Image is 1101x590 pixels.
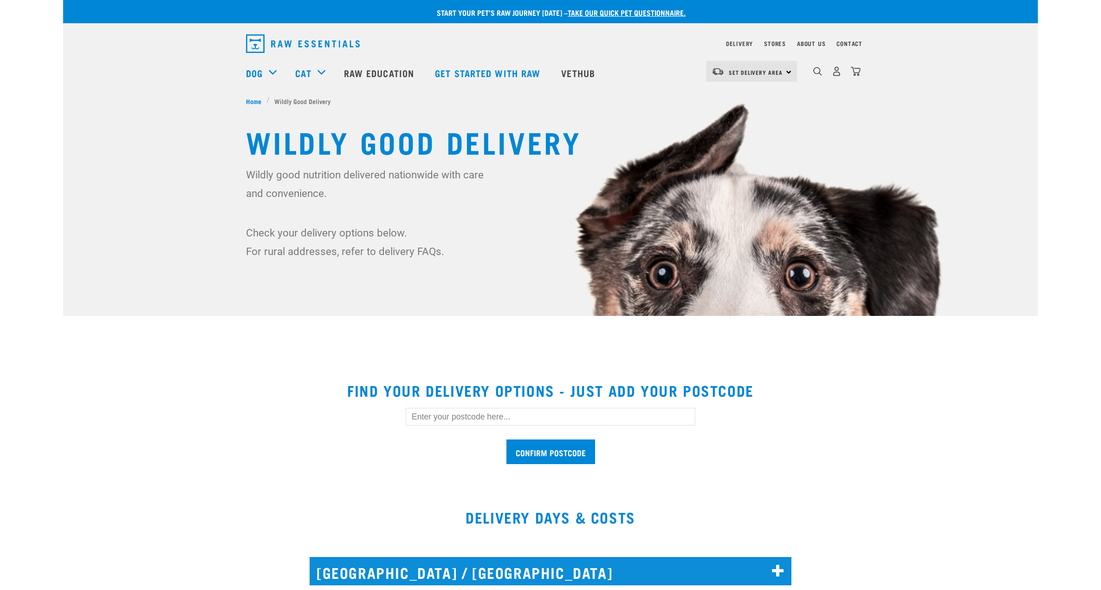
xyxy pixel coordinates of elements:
h2: [GEOGRAPHIC_DATA] / [GEOGRAPHIC_DATA] [310,557,791,585]
img: user.png [832,66,842,76]
a: Stores [764,42,786,45]
span: Set Delivery Area [729,71,783,74]
h1: Wildly Good Delivery [246,125,855,158]
a: Cat [295,66,311,80]
a: Vethub [552,54,607,92]
p: Check your delivery options below. For rural addresses, refer to delivery FAQs. [246,223,490,261]
a: Dog [246,66,263,80]
a: Home [246,96,266,106]
a: Delivery [726,42,753,45]
img: van-moving.png [712,67,724,76]
a: About Us [797,42,825,45]
input: Confirm postcode [506,439,595,464]
nav: dropdown navigation [63,54,1038,92]
h2: DELIVERY DAYS & COSTS [63,509,1038,525]
p: Wildly good nutrition delivered nationwide with care and convenience. [246,165,490,203]
a: take our quick pet questionnaire. [568,10,686,14]
img: home-icon-1@2x.png [813,67,822,76]
h2: Find your delivery options - just add your postcode [74,382,1027,399]
nav: breadcrumbs [246,96,855,106]
span: Home [246,96,261,106]
p: Start your pet’s raw journey [DATE] – [70,7,1045,18]
img: Raw Essentials Logo [246,34,360,53]
nav: dropdown navigation [239,31,862,57]
a: Raw Education [335,54,426,92]
img: home-icon@2x.png [851,66,861,76]
a: Get started with Raw [426,54,552,92]
input: Enter your postcode here... [406,408,695,426]
a: Contact [836,42,862,45]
